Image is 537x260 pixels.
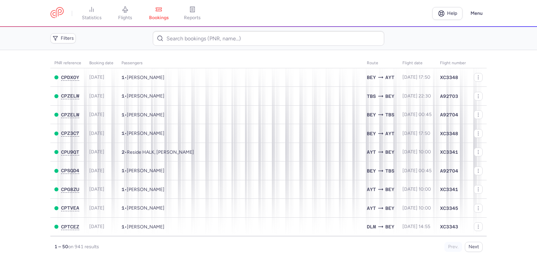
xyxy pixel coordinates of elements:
span: BEY [385,148,394,156]
span: TBS [367,92,376,100]
span: Filters [61,36,74,41]
span: Help [447,11,457,16]
span: Reside HALK, Goktug HALK [127,149,194,155]
button: CPZELW [61,93,79,99]
a: reports [176,6,209,21]
span: [DATE] 10:00 [402,149,431,155]
span: • [121,75,164,80]
span: BEY [385,186,394,193]
a: CitizenPlane red outlined logo [50,7,64,20]
button: Prev. [444,242,462,252]
span: XC3348 [440,74,458,81]
button: Filters [50,33,76,43]
span: on 941 results [68,244,99,250]
span: [DATE] [89,205,104,211]
span: • [121,187,164,192]
span: BEY [385,205,394,212]
a: Help [432,7,462,20]
span: A92704 [440,111,458,118]
span: 1 [121,205,125,211]
span: [DATE] 17:50 [402,74,430,80]
span: • [121,112,164,118]
span: [DATE] [89,149,104,155]
span: BEY [385,92,394,100]
span: [DATE] 22:30 [402,93,431,99]
span: AYT [385,130,394,137]
span: XC3341 [440,186,458,193]
span: Mira MERASHLI [127,112,164,118]
span: 2 [121,149,125,155]
button: CPZELW [61,112,79,118]
span: flights [118,15,132,21]
span: BEY [367,130,376,137]
span: CPU9QT [61,149,79,155]
th: flight date [398,58,436,68]
span: [DATE] 00:45 [402,112,432,117]
span: • [121,131,164,136]
span: [DATE] 10:00 [402,205,431,211]
button: CPTCEZ [61,224,79,230]
span: [DATE] [89,131,104,136]
span: XC3343 [440,223,458,230]
button: CPTVEA [61,205,79,211]
button: CPU9QT [61,149,79,155]
span: BEY [367,74,376,81]
span: CPG8ZU [61,187,79,192]
span: AYT [367,205,376,212]
span: AYT [385,74,394,81]
span: Pol MAJDALANI [127,187,164,192]
span: • [121,149,194,155]
a: flights [108,6,142,21]
button: Next [465,242,483,252]
span: [DATE] [89,74,104,80]
span: A92703 [440,93,458,100]
th: Passengers [117,58,363,68]
span: BEY [367,111,376,118]
span: AYT [367,186,376,193]
span: CPZELW [61,112,79,117]
span: 1 [121,168,125,173]
a: bookings [142,6,176,21]
span: AYT [367,148,376,156]
th: Booking date [85,58,117,68]
span: CPTVEA [61,205,79,211]
span: [DATE] [89,224,104,229]
span: 1 [121,187,125,192]
span: XC3345 [440,205,458,212]
button: Menu [467,7,487,20]
button: CPDXOY [61,75,79,80]
span: Nataliya KAZANTSEVA [127,205,164,211]
strong: 1 – 50 [54,244,68,250]
span: 1 [121,93,125,99]
span: [DATE] [89,112,104,117]
button: CPSQD4 [61,168,79,174]
span: DLM [367,223,376,230]
span: 1 [121,112,125,117]
span: • [121,168,164,174]
span: 1 [121,224,125,229]
span: • [121,93,164,99]
a: statistics [75,6,108,21]
span: XC3341 [440,149,458,155]
span: 1 [121,75,125,80]
span: XC3348 [440,130,458,137]
th: Route [363,58,398,68]
span: [DATE] 00:45 [402,168,432,174]
th: Flight number [436,58,470,68]
span: CPZELW [61,93,79,99]
span: Wafika TAFRAN [127,168,164,174]
button: CPZ3C7 [61,131,79,136]
th: PNR reference [50,58,85,68]
span: reports [184,15,201,21]
span: bookings [149,15,169,21]
span: • [121,205,164,211]
span: Maysaa ASAAD [127,224,164,230]
span: [DATE] 17:50 [402,131,430,136]
span: [DATE] 14:55 [402,224,430,229]
span: Mira MERASHLI [127,93,164,99]
span: statistics [82,15,102,21]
